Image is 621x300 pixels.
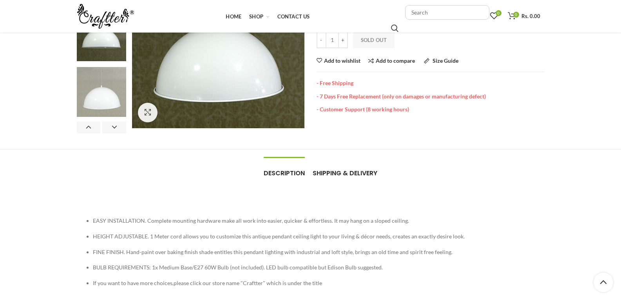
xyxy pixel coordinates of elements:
[93,217,409,224] span: EASY INSTALLATION. Complete mounting hardware make all work into easier, quicker & effortless. It...
[376,57,415,64] span: Add to compare
[317,72,544,113] div: - Free Shipping - 7 Days Free Replacement (only on damages or manufacturing defect) - Customer Su...
[93,280,322,286] span: If you want to have more choices,please click our store name "Craftter" which is under the title
[245,9,273,24] a: Shop
[93,233,465,240] span: HEIGHT ADJUSTABLE. 1 Meter cord allows you to customize this antique pendant ceiling light to you...
[424,58,458,64] a: Size Guide
[264,157,305,182] a: Description
[102,122,126,133] button: Next
[361,37,387,43] span: Sold Out
[433,57,458,64] span: Size Guide
[317,32,326,48] input: -
[353,32,395,48] button: Sold Out
[249,13,263,20] span: Shop
[222,9,245,24] a: Home
[496,10,502,16] span: 0
[313,169,377,178] span: Shipping & Delivery
[264,169,305,178] span: Description
[77,67,127,117] img: CMTL-4-5_150x_crop_center.jpg
[513,12,519,18] span: 0
[368,58,415,64] a: Add to compare
[324,58,360,64] span: Add to wishlist
[594,273,613,292] a: Scroll To Top
[273,9,314,24] a: Contact Us
[486,8,502,24] a: 0
[338,32,348,48] input: +
[77,122,101,133] button: Previous
[313,157,377,182] a: Shipping & Delivery
[93,264,383,271] span: BULB REQUIREMENTS: 1x Medium Base/E27 60W Bulb (not included). LED bulb compatible but Edison Bul...
[391,24,398,32] input: Search
[521,13,540,19] span: Rs. 0.00
[405,5,489,20] input: Search
[226,13,241,20] span: Home
[77,11,127,61] img: CMTL-4-4_150x_crop_center.jpg
[277,13,310,20] span: Contact Us
[504,8,544,24] a: 0 Rs. 0.00
[93,249,453,255] span: FINE FINISH. Hand-paint over baking finish shade entitles this pendant lighting with industrial a...
[317,58,360,64] a: Add to wishlist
